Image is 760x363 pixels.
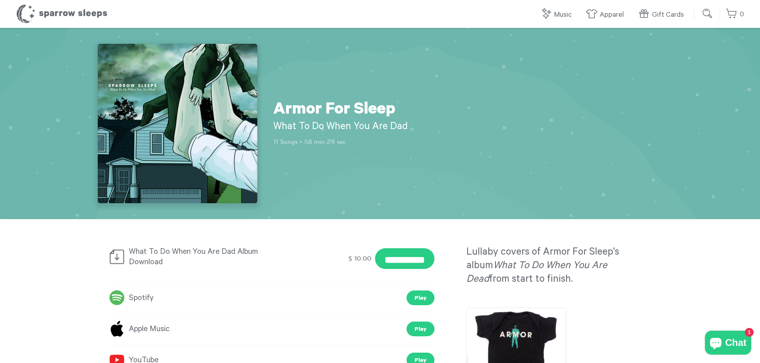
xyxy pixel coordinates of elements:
[726,6,744,23] a: 0
[273,101,417,121] h1: Armor For Sleep
[273,121,417,134] h2: What To Do When You Are Dad
[347,251,373,266] div: $ 10.00
[109,322,170,336] a: Apple Music
[273,137,417,146] p: 11 Songs • 58 min 29 sec
[638,6,688,24] a: Gift Cards
[586,6,628,24] a: Apparel
[407,290,434,305] a: Play
[407,322,434,336] a: Play
[540,6,576,24] a: Music
[703,331,754,357] inbox-online-store-chat: Shopify online store chat
[466,261,607,286] em: What To Do When You Are Dead
[98,44,257,203] img: Armor For Sleep - What To Do When You Are Dad
[109,291,154,305] a: Spotify
[700,6,716,22] input: Submit
[16,4,108,24] h1: Sparrow Sleeps
[109,245,277,268] div: What To Do When You Are Dad Album Download
[466,246,651,287] h3: Lullaby covers of Armor For Sleep's album from start to finish.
